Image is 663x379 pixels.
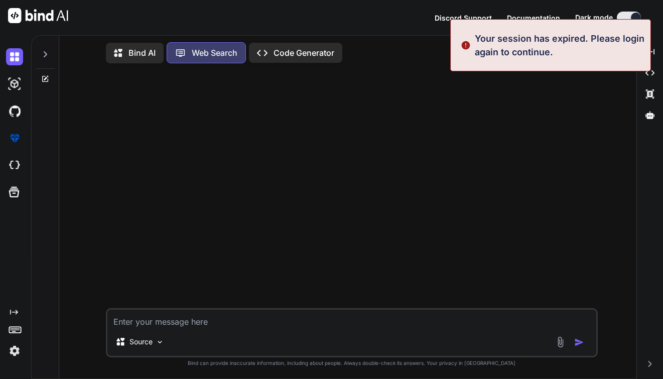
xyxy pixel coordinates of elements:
[8,8,68,23] img: Bind AI
[6,103,23,120] img: githubDark
[555,336,566,348] img: attachment
[156,338,164,346] img: Pick Models
[507,13,560,23] button: Documentation
[274,47,334,59] p: Code Generator
[507,14,560,22] span: Documentation
[6,48,23,65] img: darkChat
[461,32,471,59] img: alert
[106,359,598,367] p: Bind can provide inaccurate information, including about people. Always double-check its answers....
[574,337,584,347] img: icon
[128,47,156,59] p: Bind AI
[435,14,492,22] span: Discord Support
[6,342,23,359] img: settings
[6,75,23,92] img: darkAi-studio
[6,130,23,147] img: premium
[575,13,613,23] span: Dark mode
[192,47,237,59] p: Web Search
[475,32,644,59] p: Your session has expired. Please login again to continue.
[129,337,153,347] p: Source
[435,13,492,23] button: Discord Support
[6,157,23,174] img: cloudideIcon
